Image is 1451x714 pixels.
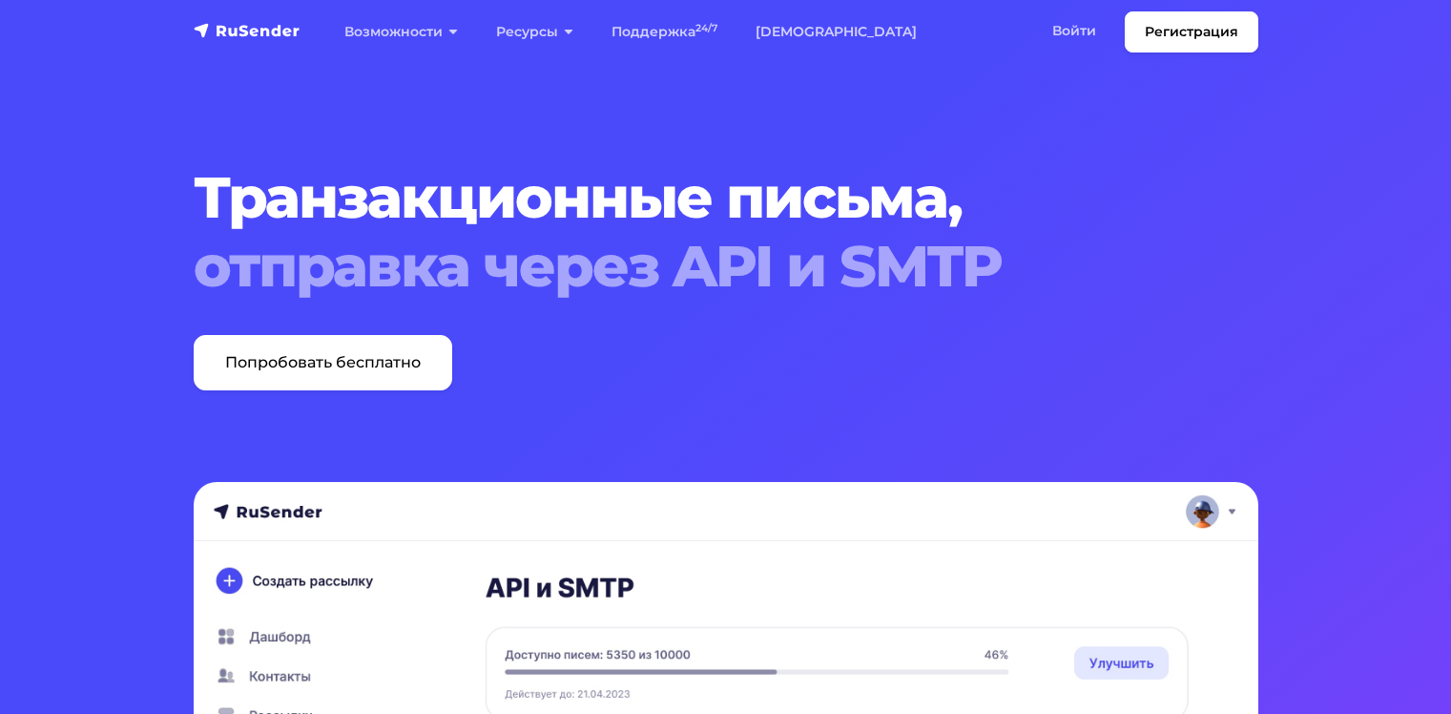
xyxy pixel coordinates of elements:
a: [DEMOGRAPHIC_DATA] [736,12,936,52]
a: Поддержка24/7 [592,12,736,52]
a: Регистрация [1125,11,1258,52]
sup: 24/7 [695,22,717,34]
a: Ресурсы [477,12,592,52]
a: Возможности [325,12,477,52]
span: отправка через API и SMTP [194,232,1168,301]
a: Попробовать бесплатно [194,335,452,390]
img: RuSender [194,21,301,40]
a: Войти [1033,11,1115,51]
h1: Транзакционные письма, [194,163,1168,301]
